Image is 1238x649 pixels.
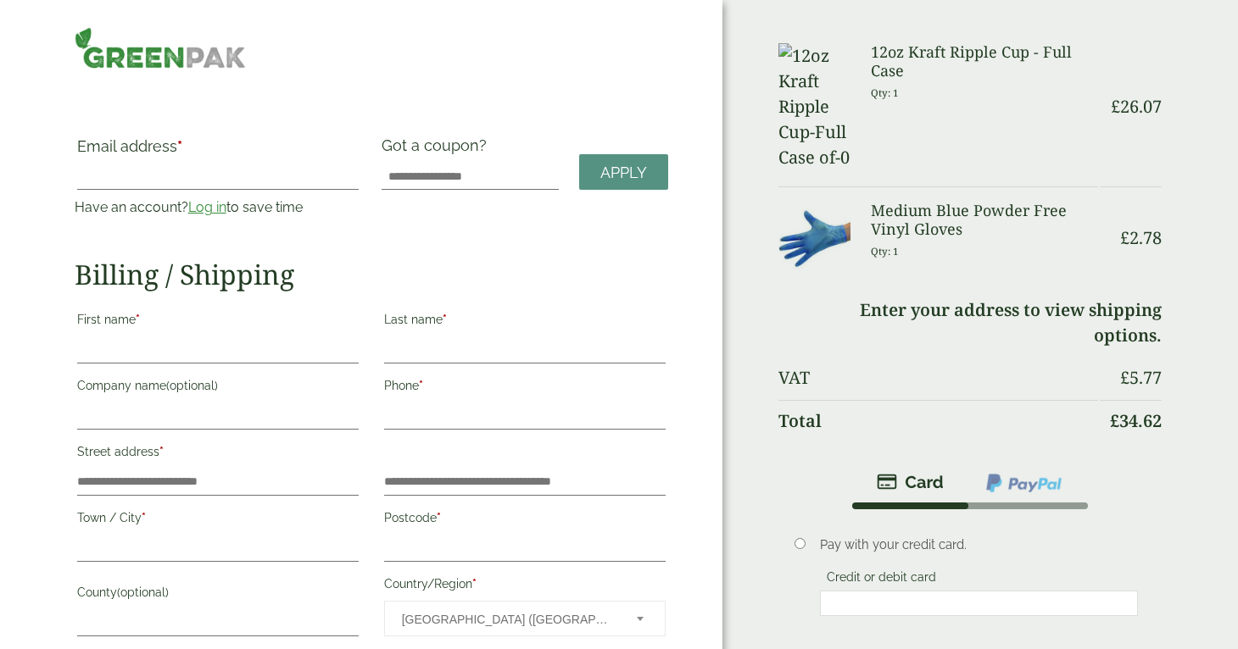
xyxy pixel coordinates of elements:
a: Apply [579,154,668,191]
small: Qty: 1 [871,86,899,99]
abbr: required [142,511,146,524]
bdi: 5.77 [1120,366,1162,389]
th: VAT [778,358,1099,398]
bdi: 2.78 [1120,226,1162,249]
img: stripe.png [877,472,944,492]
span: £ [1110,409,1119,432]
span: £ [1120,226,1129,249]
abbr: required [443,313,447,326]
bdi: 34.62 [1110,409,1162,432]
iframe: Secure card payment input frame [825,596,1132,611]
abbr: required [136,313,140,326]
th: Total [778,400,1099,441]
img: GreenPak Supplies [75,27,247,69]
span: £ [1111,95,1120,118]
td: Enter your address to view shipping options. [778,290,1163,356]
label: Credit or debit card [820,570,943,589]
span: United Kingdom (UK) [402,602,614,637]
abbr: required [472,577,477,591]
label: Last name [384,308,666,336]
label: First name [77,308,359,336]
img: 12oz Kraft Ripple Cup-Full Case of-0 [778,43,850,170]
label: Town / City [77,506,359,535]
p: Pay with your credit card. [820,535,1137,554]
abbr: required [159,445,164,458]
span: Apply [600,164,647,182]
p: Have an account? to save time [75,197,361,218]
small: Qty: 1 [871,245,899,258]
label: County [77,580,359,609]
span: (optional) [166,379,218,392]
h2: Billing / Shipping [75,258,668,291]
span: (optional) [117,585,169,599]
h3: Medium Blue Powder Free Vinyl Gloves [871,202,1098,238]
abbr: required [177,137,182,155]
h3: 12oz Kraft Ripple Cup - Full Case [871,43,1098,80]
label: Postcode [384,506,666,535]
label: Company name [77,374,359,402]
abbr: required [419,379,423,392]
abbr: required [437,511,441,524]
label: Phone [384,374,666,402]
img: ppcp-gateway.png [984,472,1063,494]
span: Country/Region [384,601,666,636]
label: Email address [77,139,359,163]
a: Log in [188,199,226,215]
span: £ [1120,366,1129,389]
bdi: 26.07 [1111,95,1162,118]
label: Country/Region [384,572,666,601]
label: Got a coupon? [382,136,494,163]
label: Street address [77,440,359,469]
